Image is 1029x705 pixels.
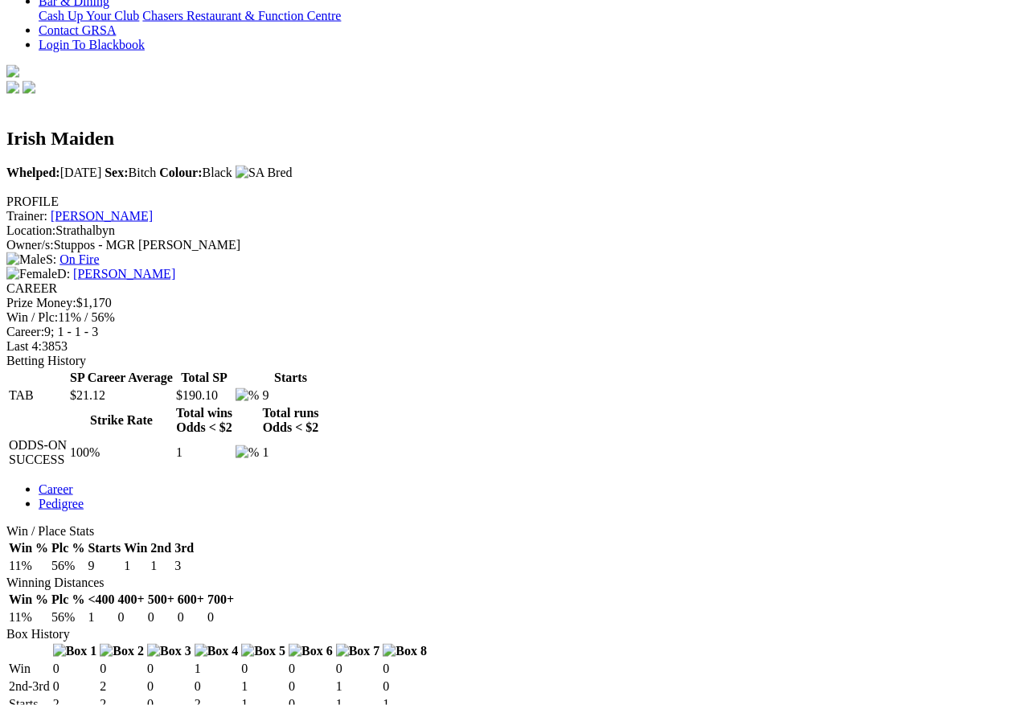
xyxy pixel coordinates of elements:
td: 0 [288,678,334,695]
a: Cash Up Your Club [39,9,139,23]
td: 1 [123,558,148,574]
th: 3rd [174,540,195,556]
td: 1 [261,437,319,468]
td: 2nd-3rd [8,678,51,695]
td: TAB [8,387,68,404]
th: 600+ [177,592,205,608]
div: 9; 1 - 1 - 3 [6,325,1023,339]
td: 0 [240,661,286,677]
td: 56% [51,558,85,574]
span: Bitch [105,166,156,179]
div: Betting History [6,354,1023,368]
th: <400 [87,592,115,608]
td: 1 [194,661,240,677]
img: Box 1 [53,644,97,658]
span: Win / Plc: [6,310,58,324]
div: 11% / 56% [6,310,1023,325]
span: Owner/s: [6,238,54,252]
td: 2 [99,678,145,695]
span: Black [159,166,232,179]
td: 100% [69,437,174,468]
a: [PERSON_NAME] [51,209,153,223]
td: $21.12 [69,387,174,404]
td: 1 [335,678,381,695]
span: Trainer: [6,209,47,223]
a: Pedigree [39,497,84,510]
td: Win [8,661,51,677]
div: Strathalbyn [6,223,1023,238]
td: 0 [117,609,146,625]
td: 0 [194,678,240,695]
td: 1 [87,609,115,625]
img: twitter.svg [23,81,35,94]
img: logo-grsa-white.png [6,65,19,78]
span: Prize Money: [6,296,76,309]
span: Location: [6,223,55,237]
th: Strike Rate [69,405,174,436]
td: 0 [52,661,98,677]
td: 11% [8,609,49,625]
td: 3 [174,558,195,574]
td: 0 [146,661,192,677]
th: Starts [261,370,319,386]
td: 9 [87,558,121,574]
img: Box 7 [336,644,380,658]
td: 0 [177,609,205,625]
div: Box History [6,627,1023,641]
th: Plc % [51,592,85,608]
a: Career [39,482,73,496]
td: 56% [51,609,85,625]
a: Contact GRSA [39,23,116,37]
th: 2nd [150,540,172,556]
div: Win / Place Stats [6,524,1023,539]
b: Colour: [159,166,202,179]
th: Plc % [51,540,85,556]
th: 500+ [147,592,175,608]
td: 0 [382,678,428,695]
th: Total SP [175,370,233,386]
th: Starts [87,540,121,556]
div: CAREER [6,281,1023,296]
img: facebook.svg [6,81,19,94]
td: 11% [8,558,49,574]
td: 0 [52,678,98,695]
img: Box 5 [241,644,285,658]
a: [PERSON_NAME] [73,267,175,281]
td: 1 [240,678,286,695]
span: Last 4: [6,339,42,353]
th: Win [123,540,148,556]
img: SA Bred [236,166,293,180]
th: Win % [8,592,49,608]
img: % [236,445,259,460]
div: Stuppos - MGR [PERSON_NAME] [6,238,1023,252]
div: $1,170 [6,296,1023,310]
td: 1 [175,437,233,468]
span: S: [6,252,56,266]
img: Box 4 [195,644,239,658]
span: D: [6,267,70,281]
div: Winning Distances [6,576,1023,590]
div: 3853 [6,339,1023,354]
div: Bar & Dining [39,9,1023,23]
span: [DATE] [6,166,101,179]
b: Whelped: [6,166,60,179]
img: Box 8 [383,644,427,658]
img: Box 6 [289,644,333,658]
td: 0 [207,609,235,625]
td: 0 [146,678,192,695]
th: SP Career Average [69,370,174,386]
td: 0 [335,661,381,677]
th: 700+ [207,592,235,608]
a: Login To Blackbook [39,38,145,51]
th: Total wins Odds < $2 [175,405,233,436]
a: On Fire [59,252,99,266]
img: Male [6,252,46,267]
td: 0 [147,609,175,625]
img: Female [6,267,57,281]
div: PROFILE [6,195,1023,209]
img: % [236,388,259,403]
h2: Irish Maiden [6,128,1023,150]
td: ODDS-ON SUCCESS [8,437,68,468]
a: Chasers Restaurant & Function Centre [142,9,341,23]
td: 1 [150,558,172,574]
